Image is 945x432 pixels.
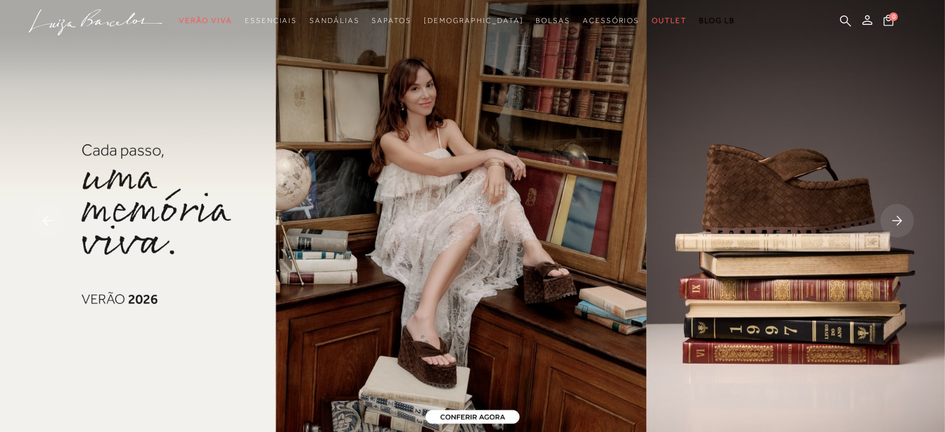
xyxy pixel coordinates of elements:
[179,16,232,25] span: Verão Viva
[583,16,639,25] span: Acessórios
[536,9,570,32] a: noSubCategoriesText
[699,16,735,25] span: BLOG LB
[652,16,687,25] span: Outlet
[536,16,570,25] span: Bolsas
[699,9,735,32] a: BLOG LB
[880,14,897,30] button: 0
[889,12,898,21] span: 0
[309,16,359,25] span: Sandálias
[372,9,411,32] a: noSubCategoriesText
[424,9,524,32] a: noSubCategoriesText
[245,9,297,32] a: noSubCategoriesText
[372,16,411,25] span: Sapatos
[309,9,359,32] a: noSubCategoriesText
[652,9,687,32] a: noSubCategoriesText
[424,16,524,25] span: [DEMOGRAPHIC_DATA]
[179,9,232,32] a: noSubCategoriesText
[245,16,297,25] span: Essenciais
[583,9,639,32] a: noSubCategoriesText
